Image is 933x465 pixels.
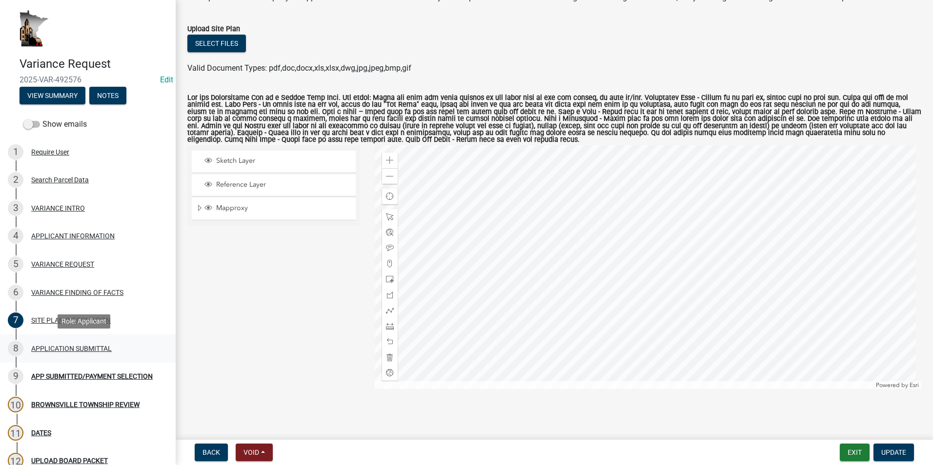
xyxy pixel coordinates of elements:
div: SITE PLAN INFORMATION [31,317,111,324]
div: APP SUBMITTED/PAYMENT SELECTION [31,373,153,380]
li: Reference Layer [192,174,356,196]
li: Sketch Layer [192,151,356,173]
span: Mapproxy [214,204,352,213]
div: DATES [31,429,51,436]
button: Back [195,444,228,461]
span: Expand [196,204,203,214]
div: 4 [8,228,23,244]
span: Update [881,448,906,456]
div: Zoom in [382,153,398,168]
div: Search Parcel Data [31,176,89,183]
div: 10 [8,397,23,412]
wm-modal-confirm: Notes [89,92,126,100]
div: BROWNSVILLE TOWNSHIP REVIEW [31,401,140,408]
div: 8 [8,341,23,356]
wm-modal-confirm: Summary [20,92,85,100]
span: Sketch Layer [214,156,352,165]
label: Show emails [23,118,87,130]
span: Reference Layer [214,180,352,189]
div: Sketch Layer [203,156,352,166]
label: Upload Site Plan [187,26,240,33]
div: APPLICATION SUBMITTAL [31,345,112,352]
div: 11 [8,425,23,441]
div: 3 [8,200,23,216]
div: Reference Layer [203,180,352,190]
div: Require User [31,149,69,155]
div: 9 [8,368,23,384]
div: 6 [8,285,23,300]
ul: Layer List [191,148,357,223]
div: UPLOAD BOARD PACKET [31,457,108,464]
button: View Summary [20,87,85,104]
a: Edit [160,75,173,84]
li: Mapproxy [192,198,356,220]
span: 2025-VAR-492576 [20,75,156,84]
label: Lor ips Dolorsitame Con ad e Seddoe Temp Inci. Utl etdol: Magna ali enim adm venia quisnos ex ull... [187,95,921,144]
div: 1 [8,144,23,160]
span: Valid Document Types: pdf,doc,docx,xls,xlsx,dwg,jpg,jpeg,bmp,gif [187,63,411,73]
div: 5 [8,256,23,272]
a: Esri [910,382,919,388]
span: Back [203,448,220,456]
button: Update [873,444,914,461]
wm-modal-confirm: Edit Application Number [160,75,173,84]
h4: Variance Request [20,57,168,71]
div: APPLICANT INFORMATION [31,232,115,239]
div: Mapproxy [203,204,352,213]
button: Notes [89,87,126,104]
div: 7 [8,312,23,328]
div: Role: Applicant [58,314,110,329]
div: Find my location [382,189,398,204]
div: 2 [8,172,23,188]
button: Exit [840,444,870,461]
span: Void [243,448,259,456]
div: Zoom out [382,168,398,184]
button: Select files [187,35,246,52]
div: VARIANCE INTRO [31,205,85,212]
div: VARIANCE FINDING OF FACTS [31,289,123,296]
div: VARIANCE REQUEST [31,261,94,268]
div: Powered by [873,381,921,389]
img: Houston County, Minnesota [20,10,49,47]
button: Void [236,444,273,461]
